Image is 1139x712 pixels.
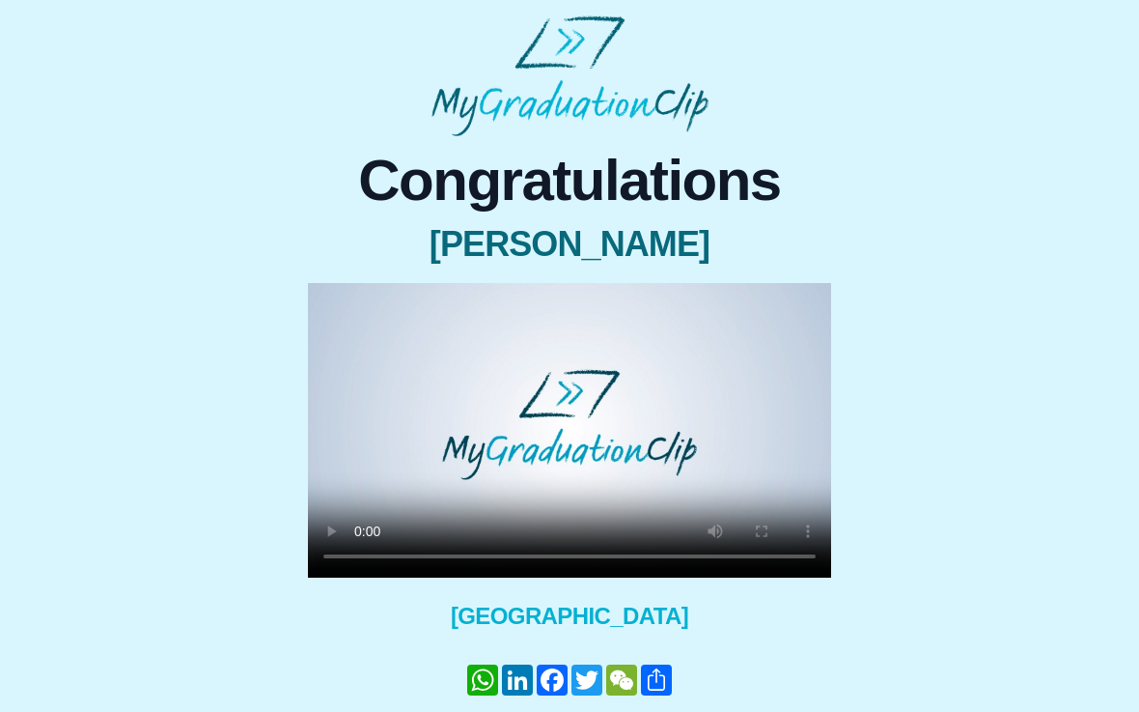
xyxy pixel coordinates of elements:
[431,15,708,136] img: MyGraduationClip
[604,665,639,696] a: WeChat
[535,665,569,696] a: Facebook
[639,665,674,696] a: Share
[308,225,831,264] span: [PERSON_NAME]
[569,665,604,696] a: Twitter
[500,665,535,696] a: LinkedIn
[308,601,831,632] span: [GEOGRAPHIC_DATA]
[465,665,500,696] a: WhatsApp
[308,152,831,210] span: Congratulations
